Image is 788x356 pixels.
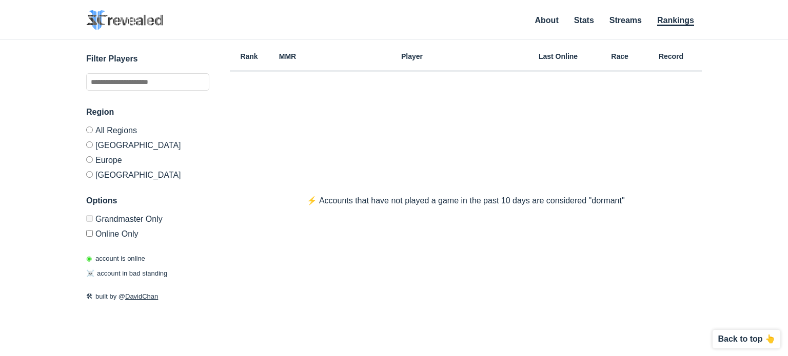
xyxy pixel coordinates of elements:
label: [GEOGRAPHIC_DATA] [86,167,209,179]
a: About [535,16,559,25]
input: [GEOGRAPHIC_DATA] [86,171,93,178]
p: account in bad standing [86,268,167,279]
p: built by @ [86,291,209,302]
h6: Rank [230,53,268,60]
p: Back to top 👆 [718,335,775,343]
input: Online Only [86,230,93,237]
p: ⚡️ Accounts that have not played a game in the past 10 days are considered "dormant" [286,195,645,207]
h3: Region [86,106,209,118]
h3: Filter Players [86,53,209,65]
input: Grandmaster Only [86,215,93,222]
span: ☠️ [86,269,94,277]
h6: Race [599,53,640,60]
h6: Record [640,53,702,60]
a: Rankings [657,16,694,26]
img: SC2 Revealed [86,10,163,30]
p: account is online [86,254,145,264]
label: All Regions [86,127,209,137]
input: [GEOGRAPHIC_DATA] [86,141,93,148]
a: DavidChan [125,292,158,300]
label: Europe [86,152,209,167]
label: [GEOGRAPHIC_DATA] [86,137,209,152]
input: Europe [86,156,93,163]
span: ◉ [86,255,92,262]
a: Streams [609,16,642,25]
label: Only Show accounts currently in Grandmaster [86,215,209,226]
label: Only show accounts currently laddering [86,226,209,238]
a: Stats [574,16,594,25]
span: 🛠 [86,292,93,300]
h6: MMR [268,53,307,60]
h3: Options [86,195,209,207]
input: All Regions [86,127,93,133]
h6: Last Online [517,53,599,60]
h6: Player [307,53,517,60]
